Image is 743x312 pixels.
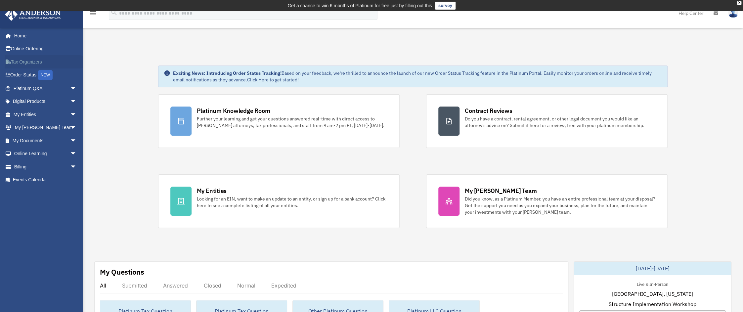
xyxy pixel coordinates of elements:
[158,94,400,148] a: Platinum Knowledge Room Further your learning and get your questions answered real-time with dire...
[612,290,693,298] span: [GEOGRAPHIC_DATA], [US_STATE]
[237,282,255,289] div: Normal
[70,82,83,95] span: arrow_drop_down
[632,280,674,287] div: Live & In-Person
[609,300,696,308] span: Structure Implementation Workshop
[100,282,106,289] div: All
[204,282,221,289] div: Closed
[110,9,118,16] i: search
[465,196,655,215] div: Did you know, as a Platinum Member, you have an entire professional team at your disposal? Get th...
[5,134,87,147] a: My Documentsarrow_drop_down
[426,94,668,148] a: Contract Reviews Do you have a contract, rental agreement, or other legal document you would like...
[3,8,63,21] img: Anderson Advisors Platinum Portal
[465,107,512,115] div: Contract Reviews
[38,70,53,80] div: NEW
[70,147,83,161] span: arrow_drop_down
[5,42,87,56] a: Online Ordering
[5,95,87,108] a: Digital Productsarrow_drop_down
[287,2,432,10] div: Get a chance to win 6 months of Platinum for free just by filling out this
[122,282,147,289] div: Submitted
[5,121,87,134] a: My [PERSON_NAME] Teamarrow_drop_down
[70,134,83,148] span: arrow_drop_down
[271,282,296,289] div: Expedited
[465,187,537,195] div: My [PERSON_NAME] Team
[197,187,227,195] div: My Entities
[737,1,741,5] div: close
[5,82,87,95] a: Platinum Q&Aarrow_drop_down
[89,12,97,17] a: menu
[465,115,655,129] div: Do you have a contract, rental agreement, or other legal document you would like an attorney's ad...
[728,8,738,18] img: User Pic
[70,121,83,135] span: arrow_drop_down
[5,108,87,121] a: My Entitiesarrow_drop_down
[5,68,87,82] a: Order StatusNEW
[5,55,87,68] a: Tax Organizers
[5,29,83,42] a: Home
[435,2,456,10] a: survey
[5,173,87,187] a: Events Calendar
[163,282,188,289] div: Answered
[173,70,282,76] strong: Exciting News: Introducing Order Status Tracking!
[158,174,400,228] a: My Entities Looking for an EIN, want to make an update to an entity, or sign up for a bank accoun...
[5,147,87,160] a: Online Learningarrow_drop_down
[574,262,731,275] div: [DATE]-[DATE]
[100,267,144,277] div: My Questions
[70,160,83,174] span: arrow_drop_down
[5,160,87,173] a: Billingarrow_drop_down
[197,196,387,209] div: Looking for an EIN, want to make an update to an entity, or sign up for a bank account? Click her...
[426,174,668,228] a: My [PERSON_NAME] Team Did you know, as a Platinum Member, you have an entire professional team at...
[70,95,83,109] span: arrow_drop_down
[89,9,97,17] i: menu
[173,70,662,83] div: Based on your feedback, we're thrilled to announce the launch of our new Order Status Tracking fe...
[247,77,299,83] a: Click Here to get started!
[197,107,270,115] div: Platinum Knowledge Room
[197,115,387,129] div: Further your learning and get your questions answered real-time with direct access to [PERSON_NAM...
[70,108,83,121] span: arrow_drop_down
